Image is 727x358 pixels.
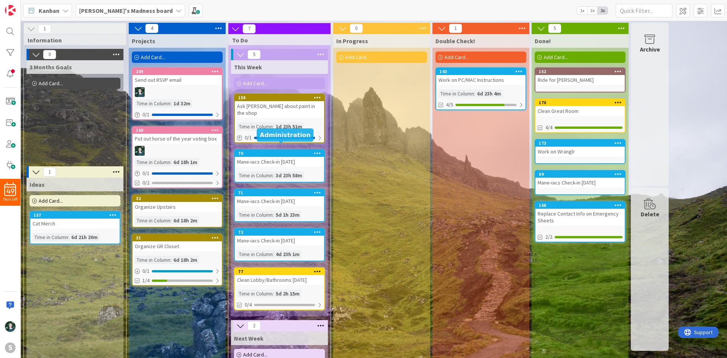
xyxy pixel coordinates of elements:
div: 31 [133,234,222,241]
span: 2/2 [545,233,552,241]
span: 2x [587,7,598,14]
span: : [273,122,274,131]
span: 1 [38,24,51,33]
span: 0 / 1 [142,111,150,119]
div: Time in Column [33,233,68,241]
div: 173 [539,141,625,146]
div: 6d 21h 20m [69,233,100,241]
span: 0 / 1 [245,134,252,142]
img: KM [135,146,145,156]
div: 209Send out RSVP email [133,68,222,85]
span: 3x [598,7,608,14]
div: Send out RSVP email [133,75,222,85]
div: 5d 1h 23m [274,211,301,219]
span: : [273,250,274,258]
span: 4/5 [446,101,453,109]
span: This Week [234,63,262,71]
div: 32Organize Upstairs [133,195,222,212]
div: Time in Column [135,216,170,225]
div: 0/1 [235,133,324,142]
div: 72 [235,229,324,236]
span: 1 [43,167,56,177]
div: KM [133,87,222,97]
span: In Progress [336,37,368,45]
div: 173 [535,140,625,147]
span: 0 [350,24,363,33]
span: 3 Months Goals [30,63,72,71]
div: 170Clean Great Room [535,99,625,116]
span: Double Check! [435,37,475,45]
span: Add Card... [39,197,63,204]
div: 31 [136,235,222,241]
div: 159 [238,95,324,100]
div: 159Ask [PERSON_NAME] about paint in the shop [235,94,324,118]
div: 152Ride for [PERSON_NAME] [535,68,625,85]
div: 157Cat Merch [30,212,120,228]
span: : [273,211,274,219]
div: 71Mane-iacs Check-in [DATE] [235,189,324,206]
div: 143Work on PC/MAC Instructions [436,68,526,85]
span: : [170,158,172,166]
span: : [273,171,274,180]
div: Work on PC/MAC Instructions [436,75,526,85]
img: Visit kanbanzone.com [5,5,16,16]
div: 160 [136,128,222,133]
div: Time in Column [135,99,170,108]
div: 170 [535,99,625,106]
div: 209 [133,68,222,75]
img: KM [135,87,145,97]
div: Time in Column [237,289,273,298]
div: Time in Column [237,250,273,258]
span: 2 [248,321,261,330]
div: 77Clean Lobby/Bathrooms [DATE] [235,268,324,285]
div: 168 [535,202,625,209]
div: Mane-iacs Check-in [DATE] [235,196,324,206]
span: 1 [449,24,462,33]
div: 31Organize GR Closet [133,234,222,251]
div: KM [133,146,222,156]
div: 1d 23h 51m [274,122,304,131]
span: : [170,256,172,264]
span: 5 [548,24,561,33]
span: Add Card... [345,54,370,61]
span: 4/4 [545,124,552,131]
span: Add Card... [39,80,63,87]
div: 0/1 [133,169,222,178]
div: Time in Column [237,171,273,180]
img: KM [5,321,16,332]
div: 3d 23h 58m [274,171,304,180]
span: Projects [132,37,155,45]
span: Support [16,1,34,10]
div: Organize Upstairs [133,202,222,212]
div: 71 [235,189,324,196]
div: Mane-iacs Check-in [DATE] [235,157,324,167]
div: Ask [PERSON_NAME] about paint in the shop [235,101,324,118]
h5: Administration [260,131,310,139]
span: : [68,233,69,241]
div: Organize GR Closet [133,241,222,251]
span: To Do [232,36,321,44]
div: 4d 23h 1m [274,250,301,258]
div: 168 [539,203,625,208]
div: 6d 18h 2m [172,256,199,264]
span: Add Card... [243,80,267,87]
div: Clean Great Room [535,106,625,116]
div: 170 [539,100,625,105]
div: 6d 18h 2m [172,216,199,225]
div: 69Mane-iacs Check-in [DATE] [535,171,625,188]
div: 70 [238,151,324,156]
div: 0/1 [133,110,222,119]
span: 0 / 1 [142,267,150,275]
span: : [170,99,172,108]
div: Ride for [PERSON_NAME] [535,75,625,85]
input: Quick Filter... [616,4,672,17]
span: 0/4 [245,301,252,309]
span: 49 [6,189,14,194]
div: Time in Column [237,211,273,219]
div: 72 [238,230,324,235]
span: 5 [248,50,261,59]
div: 77 [238,269,324,274]
div: 159 [235,94,324,101]
span: 0/2 [142,179,150,187]
div: 72Mane-iacs Check-in [DATE] [235,229,324,245]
